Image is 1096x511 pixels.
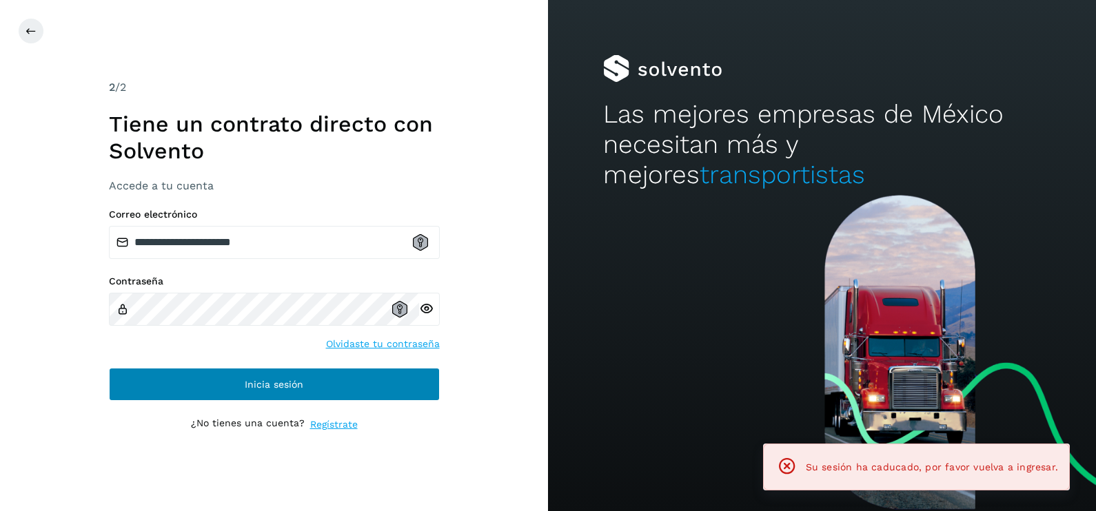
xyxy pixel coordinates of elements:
button: Inicia sesión [109,368,440,401]
div: /2 [109,79,440,96]
span: Inicia sesión [245,379,303,389]
h3: Accede a tu cuenta [109,179,440,192]
a: Olvidaste tu contraseña [326,337,440,351]
h1: Tiene un contrato directo con Solvento [109,111,440,164]
label: Contraseña [109,275,440,287]
a: Regístrate [310,417,358,432]
span: transportistas [700,160,865,189]
label: Correo electrónico [109,209,440,220]
p: ¿No tienes una cuenta? [191,417,305,432]
span: Su sesión ha caducado, por favor vuelva a ingresar. [806,461,1058,472]
span: 2 [109,81,115,94]
h2: Las mejores empresas de México necesitan más y mejores [603,99,1042,191]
